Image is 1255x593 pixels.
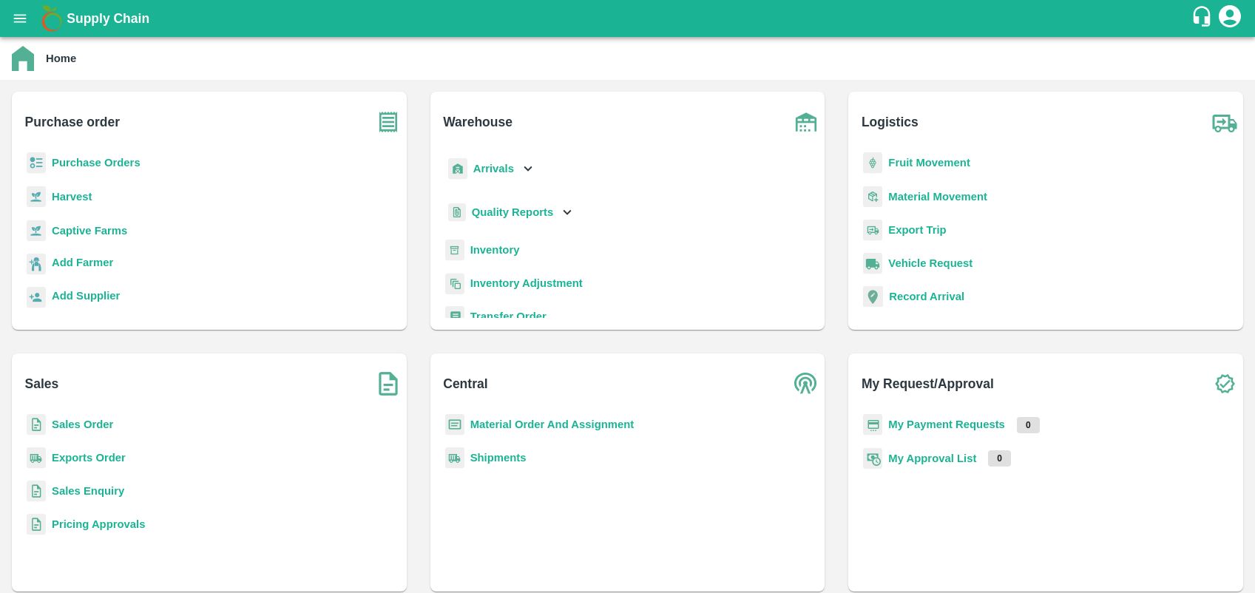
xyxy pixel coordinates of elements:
img: whArrival [448,158,467,180]
a: My Approval List [888,453,976,464]
a: Add Farmer [52,254,113,274]
img: shipments [27,447,46,469]
b: Sales [25,373,59,394]
a: Record Arrival [889,291,964,302]
img: delivery [863,220,882,241]
a: Transfer Order [470,311,547,322]
a: Shipments [470,452,527,464]
a: Add Supplier [52,288,120,308]
img: payment [863,414,882,436]
img: shipments [445,447,464,469]
img: home [12,46,34,71]
img: whTransfer [445,306,464,328]
a: Material Movement [888,191,987,203]
div: Arrivals [445,152,537,186]
b: Add Supplier [52,290,120,302]
div: customer-support [1191,5,1217,32]
div: Quality Reports [445,197,576,228]
b: Logistics [862,112,919,132]
a: Sales Order [52,419,113,430]
img: material [863,186,882,208]
a: Supply Chain [67,8,1191,29]
b: Supply Chain [67,11,149,26]
a: Export Trip [888,224,946,236]
img: sales [27,481,46,502]
img: sales [27,414,46,436]
a: Inventory [470,244,520,256]
b: My Request/Approval [862,373,994,394]
img: truck [1206,104,1243,140]
b: Add Farmer [52,257,113,268]
img: vehicle [863,253,882,274]
img: central [788,365,825,402]
img: inventory [445,273,464,294]
img: harvest [27,186,46,208]
a: Sales Enquiry [52,485,124,497]
p: 0 [988,450,1011,467]
a: Fruit Movement [888,157,970,169]
img: soSales [370,365,407,402]
a: Material Order And Assignment [470,419,635,430]
img: supplier [27,287,46,308]
div: account of current user [1217,3,1243,34]
b: Central [443,373,487,394]
img: logo [37,4,67,33]
a: Pricing Approvals [52,518,145,530]
img: check [1206,365,1243,402]
img: recordArrival [863,286,883,307]
img: qualityReport [448,203,466,222]
a: Inventory Adjustment [470,277,583,289]
a: Captive Farms [52,225,127,237]
b: Purchase order [25,112,120,132]
a: My Payment Requests [888,419,1005,430]
b: Warehouse [443,112,513,132]
a: Vehicle Request [888,257,972,269]
img: approval [863,447,882,470]
img: fruit [863,152,882,174]
img: purchase [370,104,407,140]
img: centralMaterial [445,414,464,436]
img: harvest [27,220,46,242]
b: Home [46,52,76,64]
img: farmer [27,254,46,275]
a: Exports Order [52,452,126,464]
a: Harvest [52,191,92,203]
b: Arrivals [473,163,514,174]
img: warehouse [788,104,825,140]
b: Quality Reports [472,206,554,218]
p: 0 [1017,417,1040,433]
img: whInventory [445,240,464,261]
a: Purchase Orders [52,157,141,169]
button: open drawer [3,1,37,35]
img: reciept [27,152,46,174]
img: sales [27,514,46,535]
